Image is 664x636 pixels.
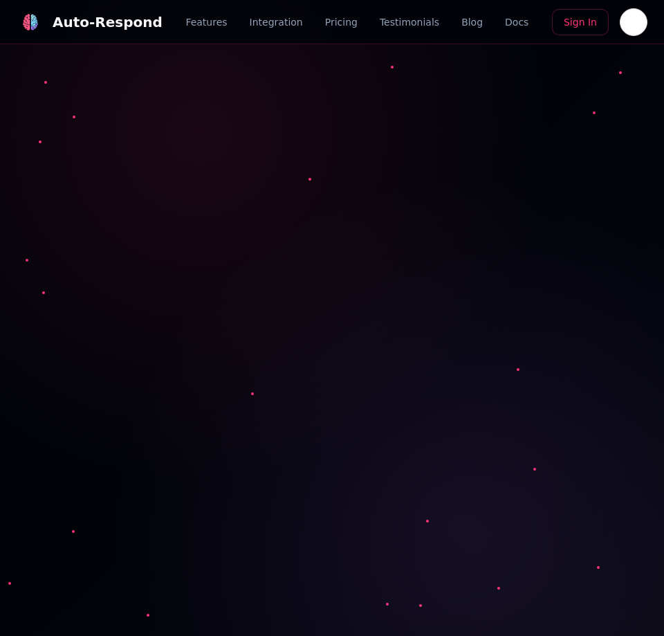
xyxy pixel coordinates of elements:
[552,9,609,35] a: Sign In
[17,8,163,36] a: Auto-Respond
[325,15,358,29] a: Pricing
[185,15,227,29] a: Features
[22,14,39,30] img: logo.svg
[53,12,163,32] div: Auto-Respond
[380,15,439,29] a: Testimonials
[250,15,303,29] a: Integration
[505,15,528,29] a: Docs
[461,15,483,29] a: Blog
